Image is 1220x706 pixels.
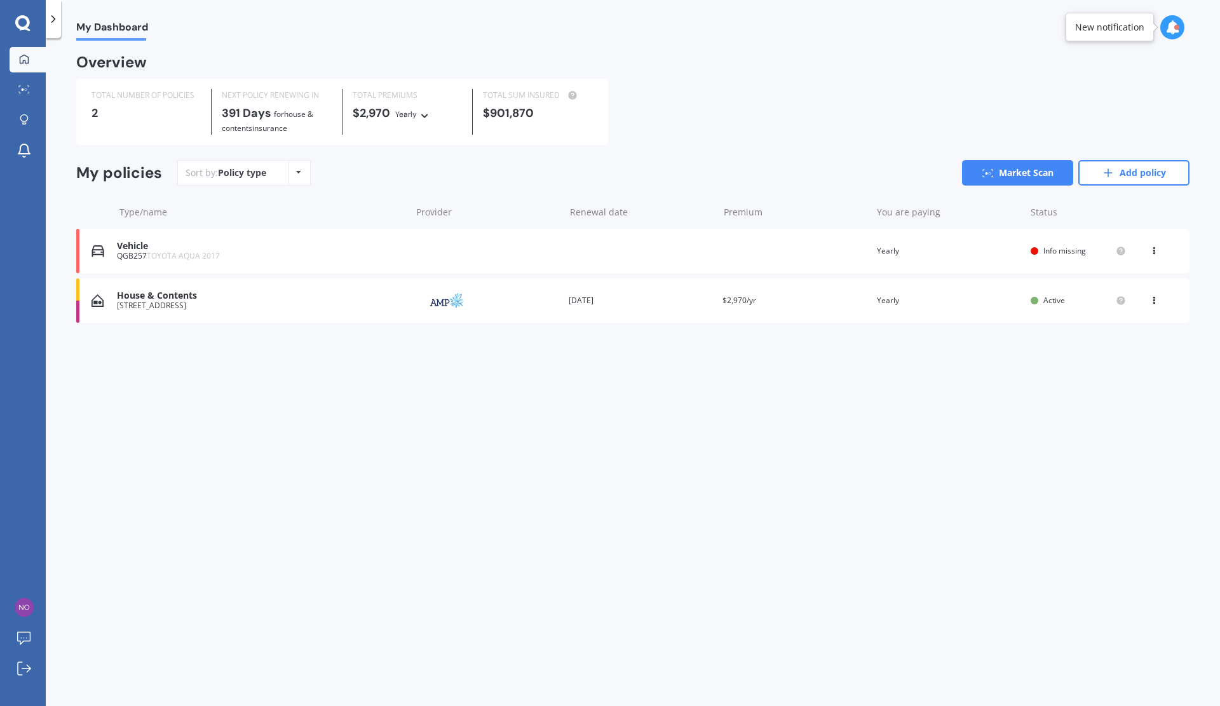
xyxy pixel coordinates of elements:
img: Vehicle [91,245,104,257]
div: QGB257 [117,252,405,261]
div: Yearly [877,294,1020,307]
div: Provider [416,206,560,219]
div: You are paying [877,206,1020,219]
div: Policy type [218,166,266,179]
div: TOTAL PREMIUMS [353,89,462,102]
div: House & Contents [117,290,405,301]
a: Market Scan [962,160,1073,186]
div: Yearly [395,108,417,121]
span: Info missing [1043,245,1086,256]
div: 2 [91,107,201,119]
span: Active [1043,295,1065,306]
img: House & Contents [91,294,104,307]
div: [DATE] [569,294,712,307]
div: Sort by: [186,166,266,179]
div: Overview [76,56,147,69]
div: $901,870 [483,107,592,119]
a: Add policy [1078,160,1189,186]
div: Renewal date [570,206,714,219]
div: Type/name [119,206,406,219]
span: $2,970/yr [722,295,756,306]
div: [STREET_ADDRESS] [117,301,405,310]
div: TOTAL NUMBER OF POLICIES [91,89,201,102]
span: TOYOTA AQUA 2017 [147,250,220,261]
div: TOTAL SUM INSURED [483,89,592,102]
div: Vehicle [117,241,405,252]
div: $2,970 [353,107,462,121]
div: Status [1031,206,1126,219]
div: Yearly [877,245,1020,257]
img: AMP [415,289,478,313]
div: NEXT POLICY RENEWING IN [222,89,331,102]
b: 391 Days [222,105,271,121]
div: New notification [1075,21,1144,34]
span: My Dashboard [76,21,148,38]
div: My policies [76,164,162,182]
div: Premium [724,206,867,219]
img: ba2f8963dafc816237ade7b4657e5318 [15,598,34,617]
